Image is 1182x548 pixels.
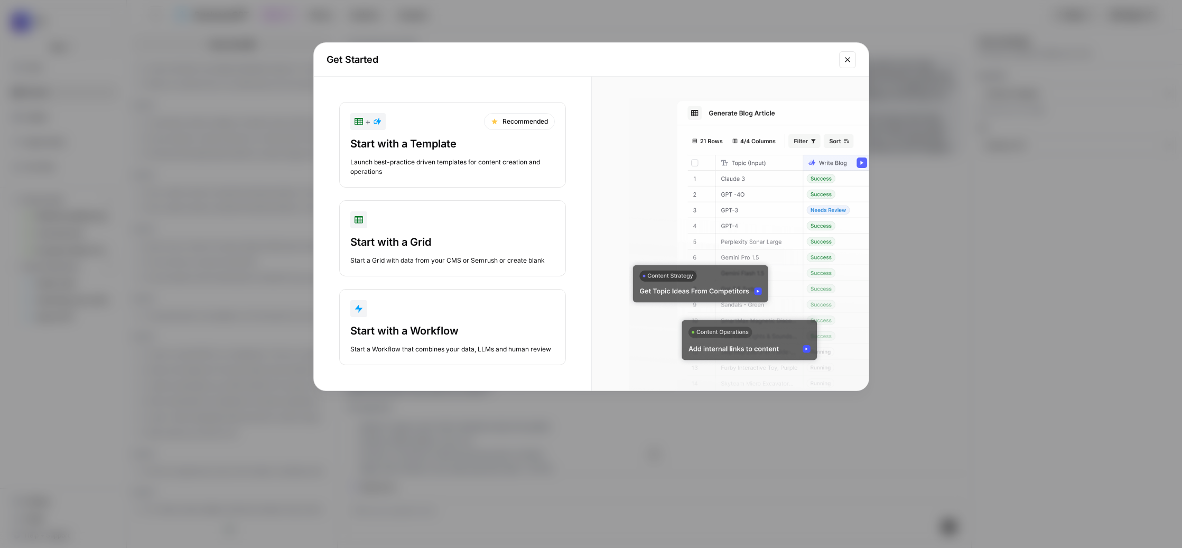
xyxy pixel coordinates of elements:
div: + [355,115,381,128]
button: Start with a WorkflowStart a Workflow that combines your data, LLMs and human review [339,289,566,365]
h2: Get Started [327,52,833,67]
button: Close modal [839,51,856,68]
div: Start with a Workflow [350,323,555,338]
button: Start with a GridStart a Grid with data from your CMS or Semrush or create blank [339,200,566,276]
div: Start a Grid with data from your CMS or Semrush or create blank [350,256,555,265]
button: +RecommendedStart with a TemplateLaunch best-practice driven templates for content creation and o... [339,102,566,188]
div: Start a Workflow that combines your data, LLMs and human review [350,345,555,354]
div: Launch best-practice driven templates for content creation and operations [350,157,555,177]
div: Start with a Grid [350,235,555,249]
div: Recommended [484,113,555,130]
div: Start with a Template [350,136,555,151]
